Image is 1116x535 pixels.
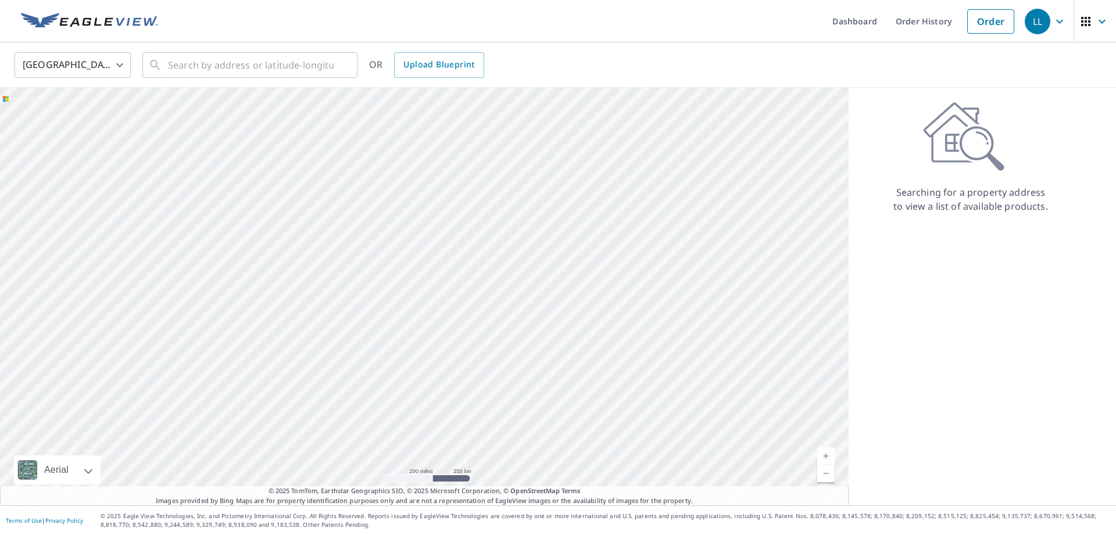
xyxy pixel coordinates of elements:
[101,512,1110,529] p: © 2025 Eagle View Technologies, Inc. and Pictometry International Corp. All Rights Reserved. Repo...
[14,455,101,484] div: Aerial
[510,486,559,495] a: OpenStreetMap
[15,49,131,81] div: [GEOGRAPHIC_DATA]
[967,9,1014,34] a: Order
[394,52,484,78] a: Upload Blueprint
[817,465,835,482] a: Current Level 5, Zoom Out
[1025,9,1050,34] div: LL
[403,58,474,72] span: Upload Blueprint
[6,516,42,525] a: Terms of Use
[6,517,83,524] p: |
[369,52,484,78] div: OR
[561,486,581,495] a: Terms
[21,13,158,30] img: EV Logo
[45,516,83,525] a: Privacy Policy
[41,455,72,484] div: Aerial
[269,486,581,496] span: © 2025 TomTom, Earthstar Geographics SIO, © 2025 Microsoft Corporation, ©
[168,49,334,81] input: Search by address or latitude-longitude
[893,185,1049,213] p: Searching for a property address to view a list of available products.
[817,447,835,465] a: Current Level 5, Zoom In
